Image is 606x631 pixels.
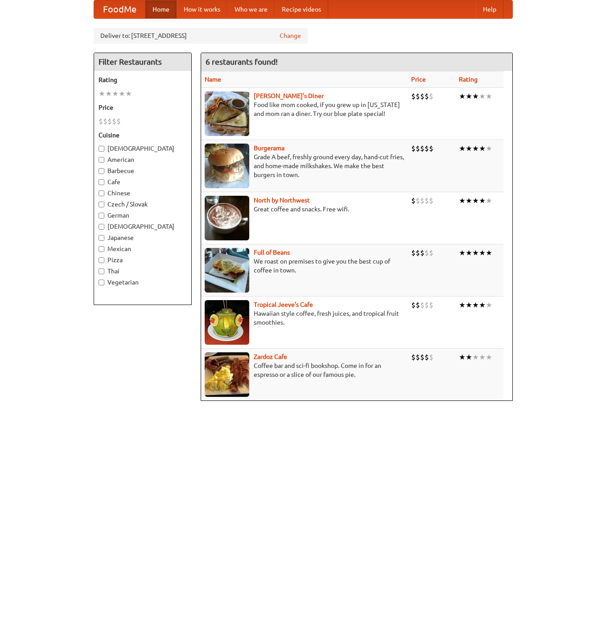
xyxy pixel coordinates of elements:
[466,144,472,153] li: ★
[94,53,191,71] h4: Filter Restaurants
[411,352,416,362] li: $
[420,248,425,258] li: $
[411,300,416,310] li: $
[99,268,104,274] input: Thai
[205,205,404,214] p: Great coffee and snacks. Free wifi.
[99,177,187,186] label: Cafe
[459,144,466,153] li: ★
[205,100,404,118] p: Food like mom cooked, if you grew up in [US_STATE] and mom ran a diner. Try our blue plate special!
[145,0,177,18] a: Home
[459,300,466,310] li: ★
[479,300,486,310] li: ★
[479,248,486,258] li: ★
[429,352,433,362] li: $
[99,168,104,174] input: Barbecue
[420,144,425,153] li: $
[416,248,420,258] li: $
[275,0,328,18] a: Recipe videos
[479,352,486,362] li: ★
[125,89,132,99] li: ★
[486,300,492,310] li: ★
[112,116,116,126] li: $
[420,352,425,362] li: $
[205,300,249,345] img: jeeves.jpg
[411,91,416,101] li: $
[99,222,187,231] label: [DEMOGRAPHIC_DATA]
[472,196,479,206] li: ★
[479,144,486,153] li: ★
[205,144,249,188] img: burgerama.jpg
[99,213,104,219] input: German
[205,309,404,327] p: Hawaiian style coffee, fresh juices, and tropical fruit smoothies.
[99,246,104,252] input: Mexican
[476,0,503,18] a: Help
[425,352,429,362] li: $
[99,190,104,196] input: Chinese
[112,89,119,99] li: ★
[99,116,103,126] li: $
[254,197,310,204] a: North by Northwest
[466,248,472,258] li: ★
[425,91,429,101] li: $
[205,352,249,397] img: zardoz.jpg
[254,353,287,360] a: Zardoz Cafe
[416,144,420,153] li: $
[99,235,104,241] input: Japanese
[429,300,433,310] li: $
[486,248,492,258] li: ★
[411,196,416,206] li: $
[280,31,301,40] a: Change
[416,91,420,101] li: $
[459,91,466,101] li: ★
[254,144,284,152] a: Burgerama
[459,352,466,362] li: ★
[459,248,466,258] li: ★
[411,76,426,83] a: Price
[99,166,187,175] label: Barbecue
[205,196,249,240] img: north.jpg
[103,116,107,126] li: $
[99,179,104,185] input: Cafe
[466,91,472,101] li: ★
[429,91,433,101] li: $
[227,0,275,18] a: Who we are
[254,249,290,256] a: Full of Beans
[99,256,187,264] label: Pizza
[472,144,479,153] li: ★
[94,0,145,18] a: FoodMe
[459,196,466,206] li: ★
[107,116,112,126] li: $
[472,300,479,310] li: ★
[479,91,486,101] li: ★
[205,91,249,136] img: sallys.jpg
[472,248,479,258] li: ★
[99,157,104,163] input: American
[429,248,433,258] li: $
[416,352,420,362] li: $
[99,244,187,253] label: Mexican
[205,248,249,293] img: beans.jpg
[479,196,486,206] li: ★
[99,75,187,84] h5: Rating
[99,89,105,99] li: ★
[205,76,221,83] a: Name
[486,352,492,362] li: ★
[119,89,125,99] li: ★
[472,352,479,362] li: ★
[420,300,425,310] li: $
[99,144,187,153] label: [DEMOGRAPHIC_DATA]
[99,257,104,263] input: Pizza
[99,200,187,209] label: Czech / Slovak
[177,0,227,18] a: How it works
[416,196,420,206] li: $
[466,300,472,310] li: ★
[99,103,187,112] h5: Price
[105,89,112,99] li: ★
[411,248,416,258] li: $
[429,196,433,206] li: $
[472,91,479,101] li: ★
